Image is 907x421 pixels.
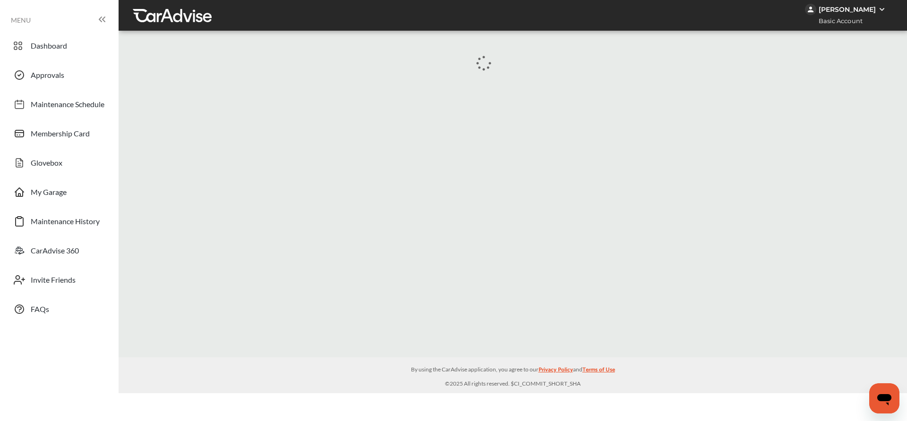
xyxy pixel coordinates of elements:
[9,34,109,58] a: Dashboard
[9,268,109,292] a: Invite Friends
[9,151,109,175] a: Glovebox
[510,380,581,387] span: $CI_COMMIT_SHORT_SHA
[869,383,899,413] iframe: Button to launch messaging window
[11,17,31,24] span: MENU
[9,92,109,117] a: Maintenance Schedule
[9,297,109,321] a: FAQs
[31,129,90,141] span: Membership Card
[582,365,615,379] a: Terms of Use
[819,5,876,14] div: [PERSON_NAME]
[9,238,109,263] a: CarAdvise 360
[31,187,67,200] span: My Garage
[539,365,573,379] a: Privacy Policy
[806,16,870,26] span: Basic Account
[9,63,109,87] a: Approvals
[9,180,109,204] a: My Garage
[119,365,907,374] p: By using the CarAdvise application, you agree to our and
[31,304,49,317] span: FAQs
[31,70,64,83] span: Approvals
[31,275,76,287] span: Invite Friends
[9,121,109,146] a: Membership Card
[31,100,104,112] span: Maintenance Schedule
[878,6,886,13] img: WGsFRI8htEPBVLJbROoPRyZpYNWhNONpIPPETTm6eUC0GeLEiAAAAAElFTkSuQmCC
[119,357,907,389] div: © 2025 All rights reserved.
[31,41,67,53] span: Dashboard
[805,4,816,15] img: jVpblrzwTbfkPYzPPzSLxeg0AAAAASUVORK5CYII=
[31,217,100,229] span: Maintenance History
[31,158,62,170] span: Glovebox
[31,246,79,258] span: CarAdvise 360
[9,209,109,234] a: Maintenance History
